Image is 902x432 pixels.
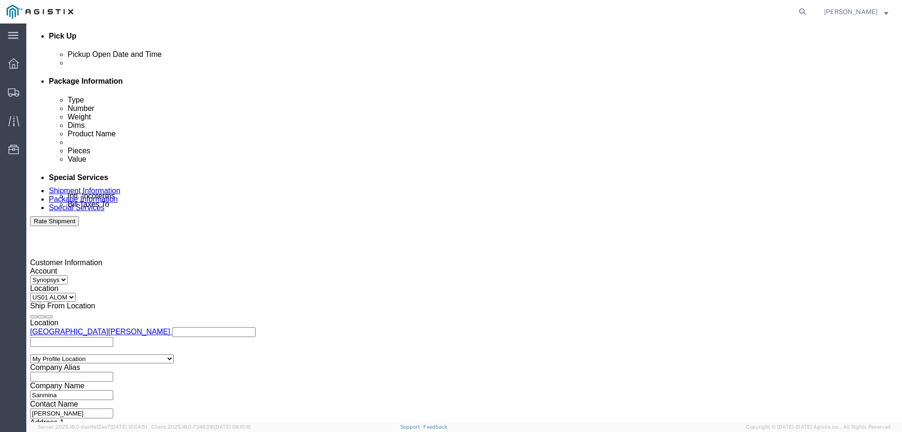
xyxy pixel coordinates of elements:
button: [PERSON_NAME] [824,6,889,17]
span: Copyright © [DATE]-[DATE] Agistix Inc., All Rights Reserved [746,423,891,431]
img: logo [7,5,73,19]
span: Client: 2025.18.0-7346316 [151,424,251,430]
span: Billy Lo [824,7,878,17]
span: [DATE] 10:04:51 [110,424,147,430]
a: Feedback [423,424,447,430]
span: Server: 2025.18.0-daa1fe12ee7 [38,424,147,430]
span: [DATE] 08:10:16 [214,424,251,430]
a: Support [400,424,424,430]
iframe: FS Legacy Container [26,24,902,422]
